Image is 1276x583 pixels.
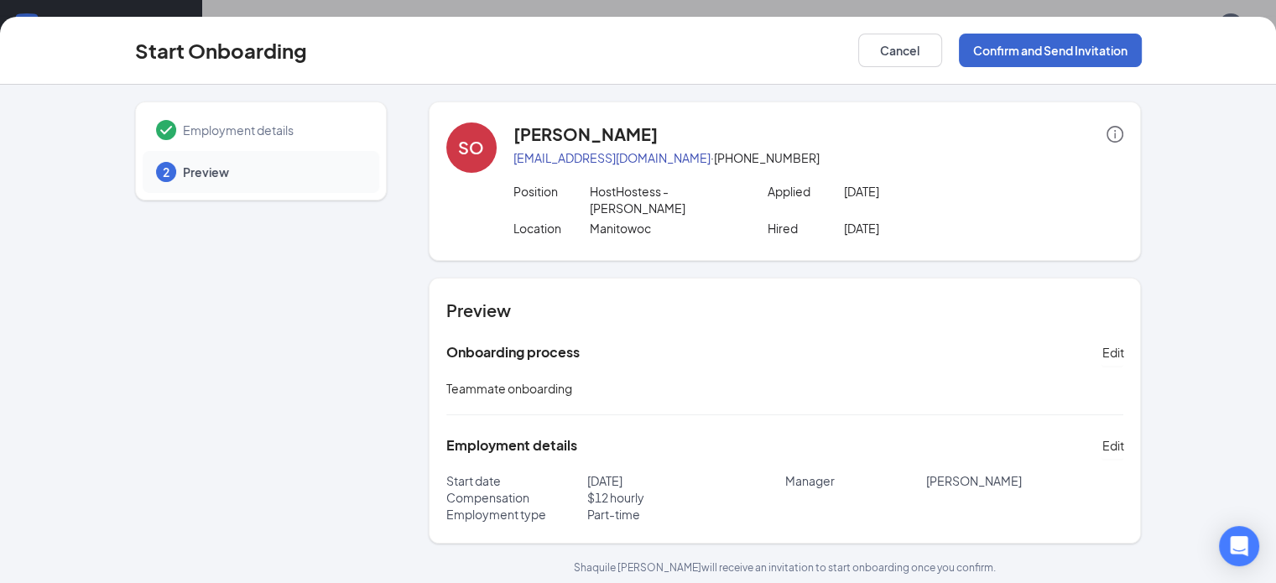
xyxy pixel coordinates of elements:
[156,120,176,140] svg: Checkmark
[446,506,587,523] p: Employment type
[183,164,362,180] span: Preview
[513,122,658,146] h4: [PERSON_NAME]
[587,472,785,489] p: [DATE]
[1102,339,1123,366] button: Edit
[513,150,711,165] a: [EMAIL_ADDRESS][DOMAIN_NAME]
[768,220,844,237] p: Hired
[1102,432,1123,459] button: Edit
[513,149,1124,166] p: · [PHONE_NUMBER]
[768,183,844,200] p: Applied
[135,36,307,65] h3: Start Onboarding
[844,220,997,237] p: [DATE]
[163,164,169,180] span: 2
[446,489,587,506] p: Compensation
[446,436,577,455] h5: Employment details
[458,136,484,159] div: SO
[429,560,1142,575] p: Shaquile [PERSON_NAME] will receive an invitation to start onboarding once you confirm.
[513,183,590,200] p: Position
[446,343,580,362] h5: Onboarding process
[587,506,785,523] p: Part-time
[926,472,1124,489] p: [PERSON_NAME]
[1102,344,1123,361] span: Edit
[587,489,785,506] p: $ 12 hourly
[784,472,925,489] p: Manager
[858,34,942,67] button: Cancel
[1107,126,1123,143] span: info-circle
[589,220,742,237] p: Manitowoc
[513,220,590,237] p: Location
[446,472,587,489] p: Start date
[446,299,1124,322] h4: Preview
[1102,437,1123,454] span: Edit
[589,183,742,216] p: HostHostess - [PERSON_NAME]
[844,183,997,200] p: [DATE]
[446,381,572,396] span: Teammate onboarding
[183,122,362,138] span: Employment details
[1219,526,1259,566] div: Open Intercom Messenger
[959,34,1142,67] button: Confirm and Send Invitation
